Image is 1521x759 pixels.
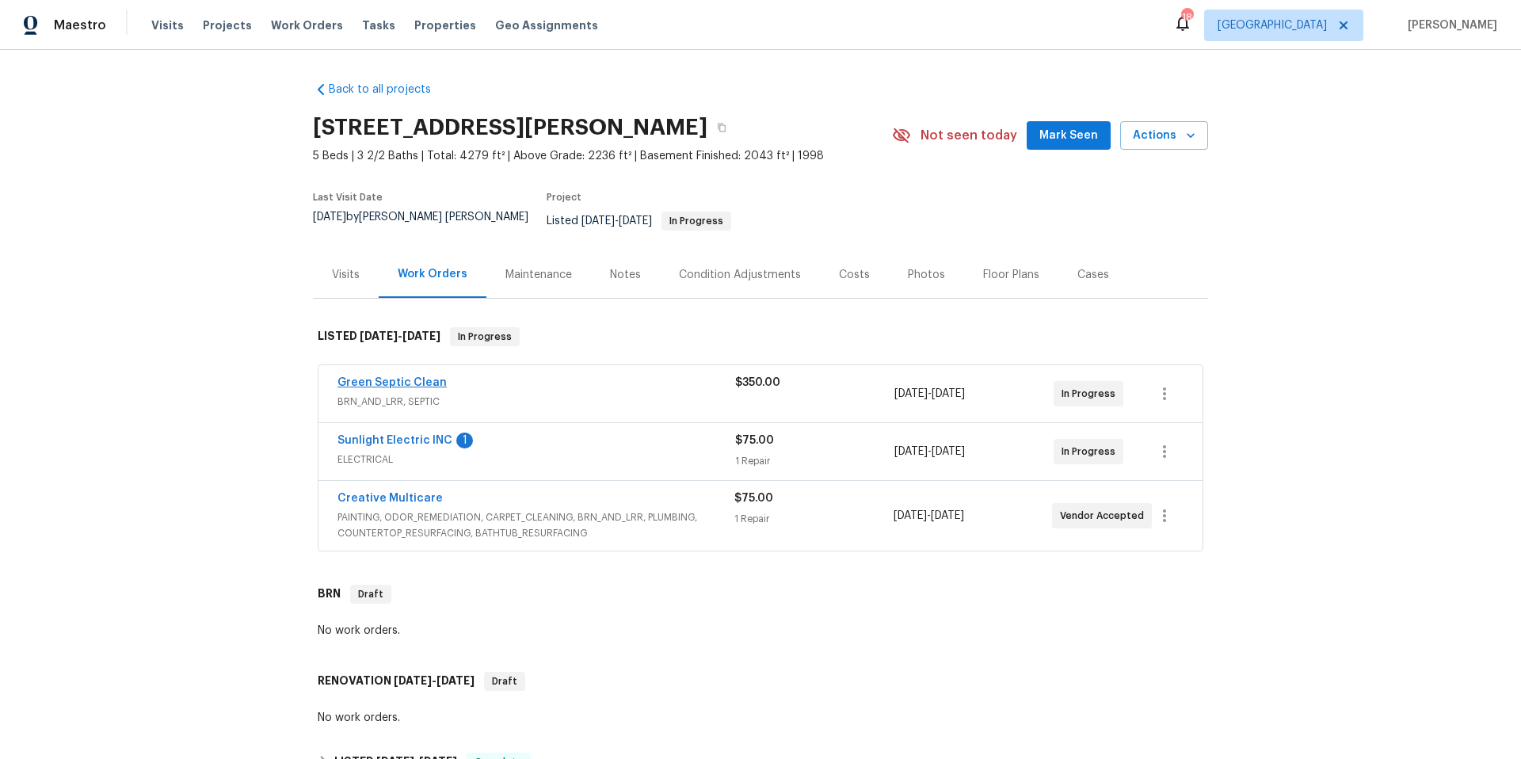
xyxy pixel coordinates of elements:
h6: BRN [318,585,341,604]
span: - [894,508,964,524]
div: 1 Repair [734,511,893,527]
span: Geo Assignments [495,17,598,33]
h6: RENOVATION [318,672,475,691]
span: ELECTRICAL [337,452,735,467]
span: Not seen today [921,128,1017,143]
span: Visits [151,17,184,33]
span: [DATE] [894,510,927,521]
span: [DATE] [932,446,965,457]
div: 18 [1181,10,1192,25]
span: [DATE] [402,330,440,341]
span: Last Visit Date [313,193,383,202]
span: Draft [352,586,390,602]
div: 1 Repair [735,453,894,469]
div: by [PERSON_NAME] [PERSON_NAME] [313,212,547,242]
span: [DATE] [931,510,964,521]
span: Project [547,193,581,202]
div: RENOVATION [DATE]-[DATE]Draft [313,656,1208,707]
h2: [STREET_ADDRESS][PERSON_NAME] [313,120,707,135]
span: [PERSON_NAME] [1401,17,1497,33]
span: In Progress [1062,444,1122,460]
div: Maintenance [505,267,572,283]
div: 1 [456,433,473,448]
span: - [394,675,475,686]
span: In Progress [452,329,518,345]
span: In Progress [663,216,730,226]
span: [DATE] [394,675,432,686]
span: [GEOGRAPHIC_DATA] [1218,17,1327,33]
span: BRN_AND_LRR, SEPTIC [337,394,735,410]
div: Photos [908,267,945,283]
span: $75.00 [734,493,773,504]
span: [DATE] [894,446,928,457]
span: $75.00 [735,435,774,446]
span: 5 Beds | 3 2/2 Baths | Total: 4279 ft² | Above Grade: 2236 ft² | Basement Finished: 2043 ft² | 1998 [313,148,892,164]
h6: LISTED [318,327,440,346]
div: Costs [839,267,870,283]
span: [DATE] [360,330,398,341]
button: Actions [1120,121,1208,151]
span: Projects [203,17,252,33]
div: No work orders. [318,623,1203,639]
button: Mark Seen [1027,121,1111,151]
span: Draft [486,673,524,689]
span: - [894,386,965,402]
div: LISTED [DATE]-[DATE]In Progress [313,311,1208,362]
div: Notes [610,267,641,283]
div: No work orders. [318,710,1203,726]
span: [DATE] [932,388,965,399]
span: [DATE] [313,212,346,223]
span: PAINTING, ODOR_REMEDIATION, CARPET_CLEANING, BRN_AND_LRR, PLUMBING, COUNTERTOP_RESURFACING, BATHT... [337,509,734,541]
span: Actions [1133,126,1195,146]
span: - [360,330,440,341]
div: Condition Adjustments [679,267,801,283]
span: Tasks [362,20,395,31]
span: [DATE] [436,675,475,686]
span: [DATE] [581,215,615,227]
div: BRN Draft [313,569,1208,620]
div: Cases [1077,267,1109,283]
span: Listed [547,215,731,227]
div: Work Orders [398,266,467,282]
span: Properties [414,17,476,33]
div: Visits [332,267,360,283]
a: Green Septic Clean [337,377,447,388]
span: [DATE] [894,388,928,399]
span: Mark Seen [1039,126,1098,146]
a: Back to all projects [313,82,465,97]
span: - [581,215,652,227]
div: Floor Plans [983,267,1039,283]
span: Work Orders [271,17,343,33]
span: [DATE] [619,215,652,227]
span: $350.00 [735,377,780,388]
span: Maestro [54,17,106,33]
button: Copy Address [707,113,736,142]
span: - [894,444,965,460]
span: Vendor Accepted [1060,508,1150,524]
a: Sunlight Electric INC [337,435,452,446]
a: Creative Multicare [337,493,443,504]
span: In Progress [1062,386,1122,402]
